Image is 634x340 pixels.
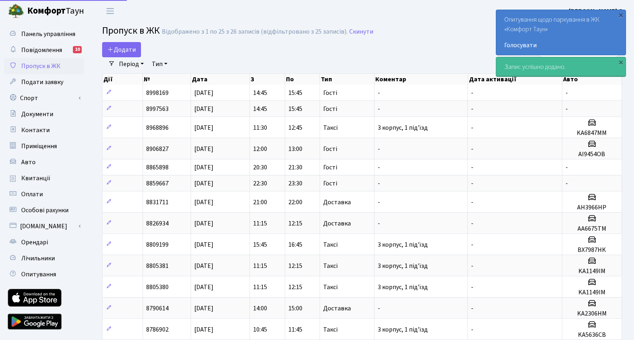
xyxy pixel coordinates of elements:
span: Квитанції [21,174,50,183]
span: 15:00 [288,304,302,313]
span: - [471,105,473,113]
span: - [471,283,473,292]
span: Доставка [323,305,351,312]
span: Лічильники [21,254,55,263]
span: - [566,179,568,188]
a: Подати заявку [4,74,84,90]
h5: AH3966HP [566,204,618,211]
span: Подати заявку [21,78,63,87]
span: 15:45 [253,240,267,249]
span: 8906827 [146,145,169,153]
span: 23:30 [288,179,302,188]
span: - [471,179,473,188]
span: 21:30 [288,163,302,172]
th: Коментар [374,74,468,85]
span: Доставка [323,220,351,227]
span: Орендарі [21,238,48,247]
a: Приміщення [4,138,84,154]
div: × [617,58,625,66]
span: 14:00 [253,304,267,313]
a: Особові рахунки [4,202,84,218]
span: 12:00 [253,145,267,153]
span: Таксі [323,125,338,131]
a: [PERSON_NAME] С. [569,6,624,16]
span: - [378,304,380,313]
span: Таксі [323,284,338,290]
span: Пропуск в ЖК [102,24,160,38]
th: З [250,74,285,85]
a: Орендарі [4,234,84,250]
a: Панель управління [4,26,84,42]
span: 22:00 [288,198,302,207]
h5: KA1149IM [566,289,618,296]
span: Авто [21,158,36,167]
span: Гості [323,164,337,171]
a: [DOMAIN_NAME] [4,218,84,234]
span: 14:45 [253,105,267,113]
span: 8809199 [146,240,169,249]
span: [DATE] [194,240,213,249]
span: [DATE] [194,145,213,153]
span: [DATE] [194,283,213,292]
span: Гості [323,146,337,152]
h5: AA6675TM [566,225,618,233]
span: 20:30 [253,163,267,172]
span: 11:15 [253,262,267,270]
span: Пропуск в ЖК [21,62,60,70]
span: 13:00 [288,145,302,153]
span: 21:00 [253,198,267,207]
span: 12:15 [288,219,302,228]
div: × [617,11,625,19]
h5: BX7987HK [566,246,618,254]
div: Відображено з 1 по 25 з 26 записів (відфільтровано з 25 записів). [162,28,348,36]
span: Особові рахунки [21,206,68,215]
span: Гості [323,180,337,187]
button: Переключити навігацію [100,4,120,18]
span: Документи [21,110,53,119]
span: - [471,123,473,132]
span: - [566,163,568,172]
span: [DATE] [194,163,213,172]
span: - [566,89,568,97]
span: Таксі [323,241,338,248]
a: Оплати [4,186,84,202]
h5: AI9454OB [566,151,618,158]
span: 10:45 [253,325,267,334]
h5: KA5636CB [566,331,618,339]
span: 16:45 [288,240,302,249]
a: Авто [4,154,84,170]
span: 8997563 [146,105,169,113]
span: - [378,219,380,228]
span: 8805381 [146,262,169,270]
span: [DATE] [194,123,213,132]
div: Опитування щодо паркування в ЖК «Комфорт Таун» [496,10,626,55]
span: - [378,145,380,153]
th: № [143,74,191,85]
span: 15:45 [288,89,302,97]
span: 8968896 [146,123,169,132]
span: [DATE] [194,198,213,207]
span: - [471,163,473,172]
span: 12:15 [288,262,302,270]
a: Спорт [4,90,84,106]
span: 12:15 [288,283,302,292]
span: - [471,198,473,207]
span: - [471,325,473,334]
th: Авто [562,74,622,85]
th: Дата активації [468,74,562,85]
span: 3 корпус, 1 під'їзд [378,325,428,334]
span: Доставка [323,199,351,205]
h5: KA1149IM [566,268,618,275]
th: Дата [191,74,250,85]
span: 8865898 [146,163,169,172]
h5: KA2306HM [566,310,618,318]
a: Лічильники [4,250,84,266]
h5: KA6847MM [566,129,618,137]
div: Запис успішно додано. [496,57,626,76]
th: По [285,74,320,85]
span: Таксі [323,326,338,333]
span: [DATE] [194,325,213,334]
span: Панель управління [21,30,75,38]
span: 15:45 [288,105,302,113]
span: [DATE] [194,219,213,228]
